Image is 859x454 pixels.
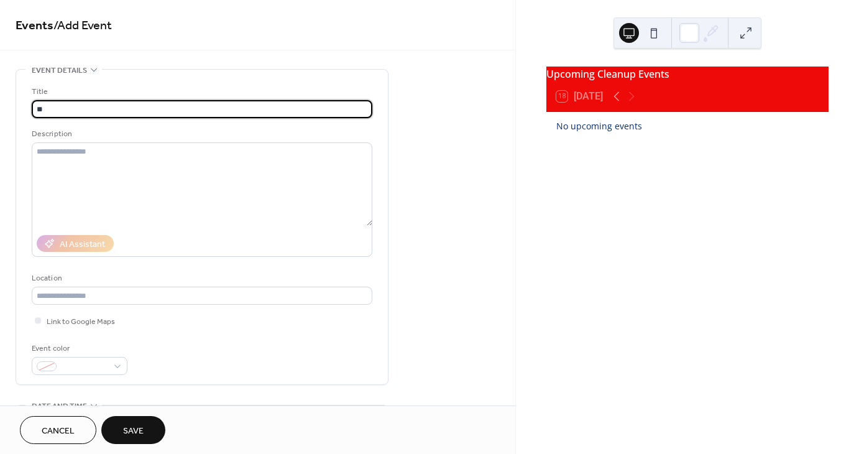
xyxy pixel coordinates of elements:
[546,67,829,81] div: Upcoming Cleanup Events
[32,64,87,77] span: Event details
[556,119,819,132] div: No upcoming events
[101,416,165,444] button: Save
[32,85,370,98] div: Title
[32,342,125,355] div: Event color
[20,416,96,444] button: Cancel
[123,425,144,438] span: Save
[47,315,115,328] span: Link to Google Maps
[42,425,75,438] span: Cancel
[32,127,370,141] div: Description
[32,400,87,413] span: Date and time
[32,272,370,285] div: Location
[16,14,53,38] a: Events
[53,14,112,38] span: / Add Event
